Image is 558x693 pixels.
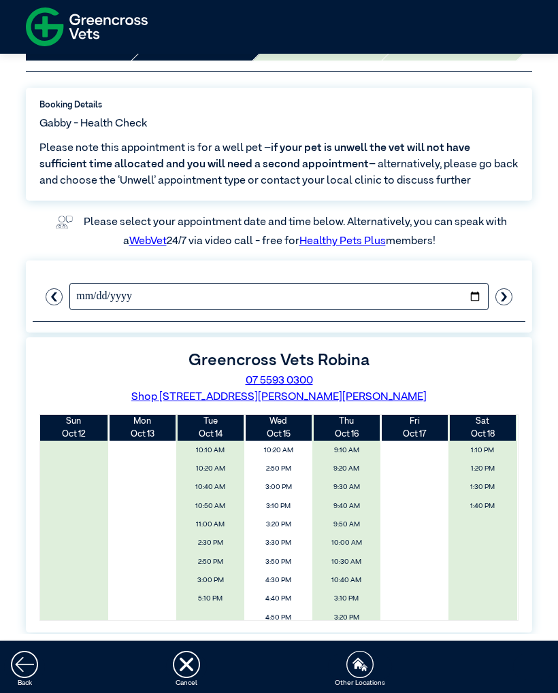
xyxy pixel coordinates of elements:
span: 1:40 PM [453,498,513,514]
span: 10:30 AM [316,554,377,570]
img: vet [51,212,77,233]
span: 9:30 AM [316,479,377,495]
span: 3:00 PM [180,573,241,588]
span: 3:20 PM [248,517,309,533]
span: 1:10 PM [453,443,513,458]
span: 10:00 AM [316,535,377,551]
span: 9:50 AM [316,517,377,533]
a: 07 5593 0300 [246,375,313,386]
label: Greencross Vets Robina [188,352,370,369]
span: 1:30 PM [453,479,513,495]
th: Oct 15 [244,415,312,441]
span: Please note this appointment is for a well pet – – alternatively, please go back and choose the ‘... [39,140,519,189]
th: Oct 18 [448,415,516,441]
span: 10:20 AM [248,443,309,458]
span: 10:10 AM [180,443,241,458]
span: 3:30 PM [248,535,309,551]
span: 2:50 PM [180,554,241,570]
a: Healthy Pets Plus [299,236,386,247]
span: 10:40 AM [180,479,241,495]
span: 3:10 PM [248,498,309,514]
span: 10:20 AM [180,461,241,477]
label: Booking Details [39,99,519,112]
th: Oct 13 [108,415,176,441]
th: Oct 16 [312,415,380,441]
span: 3:20 PM [316,610,377,626]
span: Gabby - Health Check [39,116,147,132]
th: Oct 14 [176,415,244,441]
span: 1:20 PM [453,461,513,477]
span: 4:40 PM [248,591,309,607]
img: f-logo [26,3,148,50]
span: 4:30 PM [248,573,309,588]
span: 3:50 PM [248,554,309,570]
span: 10:40 AM [316,573,377,588]
span: 5:10 PM [180,591,241,607]
span: 9:40 AM [316,498,377,514]
span: 9:10 AM [316,443,377,458]
span: 9:20 AM [316,461,377,477]
span: 3:10 PM [316,591,377,607]
span: 10:50 AM [180,498,241,514]
a: WebVet [129,236,167,247]
a: Shop [STREET_ADDRESS][PERSON_NAME][PERSON_NAME] [131,392,427,403]
label: Please select your appointment date and time below. Alternatively, you can speak with a 24/7 via ... [84,217,509,247]
span: 2:50 PM [248,461,309,477]
span: 4:50 PM [248,610,309,626]
span: 2:30 PM [180,535,241,551]
th: Oct 17 [380,415,448,441]
span: 11:00 AM [180,517,241,533]
th: Oct 12 [40,415,108,441]
span: 3:00 PM [248,479,309,495]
